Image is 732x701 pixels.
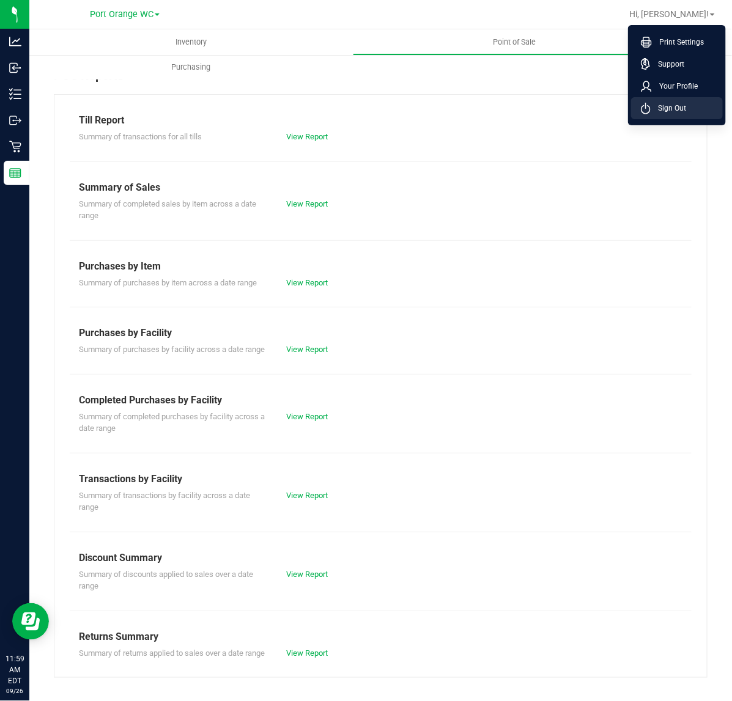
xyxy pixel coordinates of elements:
[652,36,704,48] span: Print Settings
[6,686,24,695] p: 09/26
[79,629,682,644] div: Returns Summary
[79,199,256,221] span: Summary of completed sales by item across a date range
[9,88,21,100] inline-svg: Inventory
[9,35,21,48] inline-svg: Analytics
[79,648,265,658] span: Summary of returns applied to sales over a date range
[79,113,682,128] div: Till Report
[651,102,686,114] span: Sign Out
[9,62,21,74] inline-svg: Inbound
[79,412,265,433] span: Summary of completed purchases by facility across a date range
[629,9,709,19] span: Hi, [PERSON_NAME]!
[286,199,328,208] a: View Report
[9,167,21,179] inline-svg: Reports
[631,97,723,119] li: Sign Out
[79,551,682,565] div: Discount Summary
[79,278,257,287] span: Summary of purchases by item across a date range
[79,180,682,195] div: Summary of Sales
[79,132,202,141] span: Summary of transactions for all tills
[54,66,708,94] div: POS Reports
[286,345,328,354] a: View Report
[641,58,718,70] a: Support
[6,653,24,686] p: 11:59 AM EDT
[29,29,353,55] a: Inventory
[12,603,49,640] iframe: Resource center
[651,58,684,70] span: Support
[79,393,682,408] div: Completed Purchases by Facility
[79,491,250,512] span: Summary of transactions by facility across a date range
[79,570,253,591] span: Summary of discounts applied to sales over a date range
[90,9,153,20] span: Port Orange WC
[652,80,698,92] span: Your Profile
[286,132,328,141] a: View Report
[286,570,328,579] a: View Report
[29,54,353,80] a: Purchasing
[79,326,682,340] div: Purchases by Facility
[79,472,682,486] div: Transactions by Facility
[159,37,223,48] span: Inventory
[286,278,328,287] a: View Report
[79,345,265,354] span: Summary of purchases by facility across a date range
[79,259,682,274] div: Purchases by Item
[155,62,227,73] span: Purchasing
[477,37,553,48] span: Point of Sale
[9,141,21,153] inline-svg: Retail
[286,648,328,658] a: View Report
[353,29,676,55] a: Point of Sale
[286,491,328,500] a: View Report
[9,114,21,127] inline-svg: Outbound
[286,412,328,421] a: View Report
